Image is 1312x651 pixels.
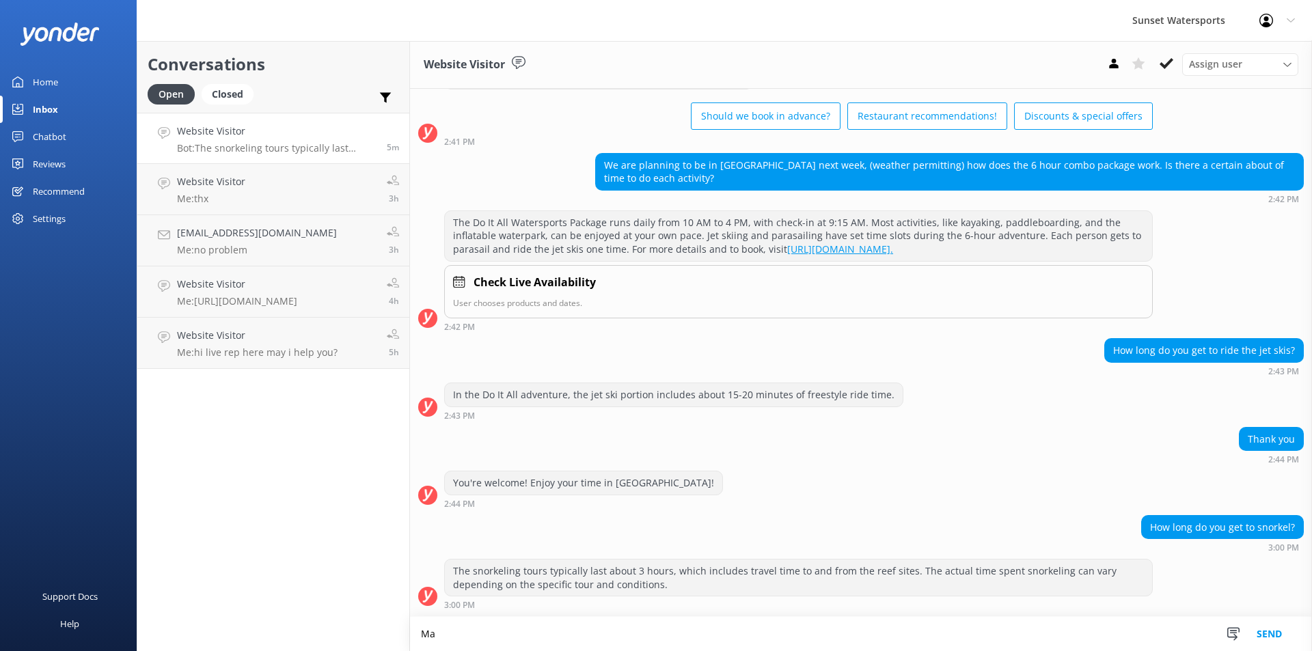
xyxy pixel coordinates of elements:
[389,295,399,307] span: 09:34am 14-Aug-2025 (UTC -05:00) America/Cancun
[1189,57,1242,72] span: Assign user
[1268,456,1299,464] strong: 2:44 PM
[177,124,377,139] h4: Website Visitor
[33,150,66,178] div: Reviews
[444,500,475,508] strong: 2:44 PM
[177,174,245,189] h4: Website Visitor
[177,295,297,307] p: Me: [URL][DOMAIN_NAME]
[595,194,1304,204] div: 01:42pm 14-Aug-2025 (UTC -05:00) America/Cancun
[148,84,195,105] div: Open
[33,96,58,123] div: Inbox
[444,411,903,420] div: 01:43pm 14-Aug-2025 (UTC -05:00) America/Cancun
[33,205,66,232] div: Settings
[177,277,297,292] h4: Website Visitor
[42,583,98,610] div: Support Docs
[387,141,399,153] span: 02:00pm 14-Aug-2025 (UTC -05:00) America/Cancun
[444,137,1153,146] div: 01:41pm 14-Aug-2025 (UTC -05:00) America/Cancun
[1244,617,1295,651] button: Send
[177,193,245,205] p: Me: thx
[424,56,505,74] h3: Website Visitor
[389,193,399,204] span: 10:48am 14-Aug-2025 (UTC -05:00) America/Cancun
[1105,339,1303,362] div: How long do you get to ride the jet skis?
[410,617,1312,651] textarea: Ma
[596,154,1303,190] div: We are planning to be in [GEOGRAPHIC_DATA] next week, (weather permitting) how does the 6 hour co...
[1268,368,1299,376] strong: 2:43 PM
[202,86,260,101] a: Closed
[444,138,475,146] strong: 2:41 PM
[1104,366,1304,376] div: 01:43pm 14-Aug-2025 (UTC -05:00) America/Cancun
[444,600,1153,609] div: 02:00pm 14-Aug-2025 (UTC -05:00) America/Cancun
[137,266,409,318] a: Website VisitorMe:[URL][DOMAIN_NAME]4h
[1014,102,1153,130] button: Discounts & special offers
[444,499,723,508] div: 01:44pm 14-Aug-2025 (UTC -05:00) America/Cancun
[33,178,85,205] div: Recommend
[1141,542,1304,552] div: 02:00pm 14-Aug-2025 (UTC -05:00) America/Cancun
[389,346,399,358] span: 08:46am 14-Aug-2025 (UTC -05:00) America/Cancun
[148,51,399,77] h2: Conversations
[474,274,596,292] h4: Check Live Availability
[691,102,840,130] button: Should we book in advance?
[1239,454,1304,464] div: 01:44pm 14-Aug-2025 (UTC -05:00) America/Cancun
[1182,53,1298,75] div: Assign User
[445,471,722,495] div: You're welcome! Enjoy your time in [GEOGRAPHIC_DATA]!
[445,211,1152,261] div: The Do It All Watersports Package runs daily from 10 AM to 4 PM, with check-in at 9:15 AM. Most a...
[1240,428,1303,451] div: Thank you
[177,142,377,154] p: Bot: The snorkeling tours typically last about 3 hours, which includes travel time to and from th...
[137,215,409,266] a: [EMAIL_ADDRESS][DOMAIN_NAME]Me:no problem3h
[137,318,409,369] a: Website VisitorMe:hi live rep here may i help you?5h
[137,164,409,215] a: Website VisitorMe:thx3h
[60,610,79,637] div: Help
[33,123,66,150] div: Chatbot
[148,86,202,101] a: Open
[202,84,254,105] div: Closed
[177,244,337,256] p: Me: no problem
[1268,195,1299,204] strong: 2:42 PM
[445,383,903,406] div: In the Do It All adventure, the jet ski portion includes about 15-20 minutes of freestyle ride time.
[20,23,99,45] img: yonder-white-logo.png
[177,346,338,359] p: Me: hi live rep here may i help you?
[1142,516,1303,539] div: How long do you get to snorkel?
[787,243,893,255] a: [URL][DOMAIN_NAME].
[847,102,1007,130] button: Restaurant recommendations!
[444,322,1153,331] div: 01:42pm 14-Aug-2025 (UTC -05:00) America/Cancun
[444,601,475,609] strong: 3:00 PM
[389,244,399,255] span: 10:45am 14-Aug-2025 (UTC -05:00) America/Cancun
[445,559,1152,596] div: The snorkeling tours typically last about 3 hours, which includes travel time to and from the ree...
[177,328,338,343] h4: Website Visitor
[444,412,475,420] strong: 2:43 PM
[453,296,1144,309] p: User chooses products and dates.
[33,68,58,96] div: Home
[137,113,409,164] a: Website VisitorBot:The snorkeling tours typically last about 3 hours, which includes travel time ...
[177,225,337,240] h4: [EMAIL_ADDRESS][DOMAIN_NAME]
[1268,544,1299,552] strong: 3:00 PM
[444,323,475,331] strong: 2:42 PM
